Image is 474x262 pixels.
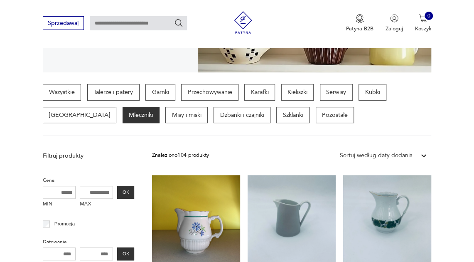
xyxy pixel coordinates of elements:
a: Karafki [244,84,275,101]
p: Datowanie [43,238,135,246]
button: Patyna B2B [346,14,373,32]
div: Sortuj według daty dodania [339,151,412,160]
label: MAX [80,199,113,210]
a: [GEOGRAPHIC_DATA] [43,107,117,124]
img: Ikonka użytkownika [390,14,398,22]
a: Misy i miski [165,107,208,124]
a: Pozostałe [316,107,354,124]
p: Patyna B2B [346,25,373,32]
p: Promocja [54,220,75,228]
div: Znaleziono 104 produkty [152,151,209,160]
label: MIN [43,199,76,210]
a: Garnki [145,84,175,101]
p: Koszyk [415,25,431,32]
a: Serwisy [320,84,353,101]
a: Mleczniki [123,107,160,124]
button: 0Koszyk [415,14,431,32]
a: Sprzedawaj [43,21,84,26]
p: Filtruj produkty [43,152,135,160]
a: Ikona medaluPatyna B2B [346,14,373,32]
button: Szukaj [174,18,183,27]
a: Wszystkie [43,84,81,101]
div: 0 [425,12,433,20]
img: Ikona medalu [356,14,364,23]
img: Ikona koszyka [419,14,427,22]
p: Cena [43,176,135,185]
button: OK [117,186,134,199]
button: Zaloguj [386,14,403,32]
button: OK [117,247,134,261]
a: Przechowywanie [181,84,238,101]
a: Talerze i patery [87,84,140,101]
a: Szklanki [276,107,309,124]
p: Zaloguj [386,25,403,32]
button: Sprzedawaj [43,16,84,30]
img: Patyna - sklep z meblami i dekoracjami vintage [229,11,257,34]
a: Dzbanki i czajniki [214,107,270,124]
a: Kieliszki [281,84,314,101]
a: Kubki [359,84,386,101]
